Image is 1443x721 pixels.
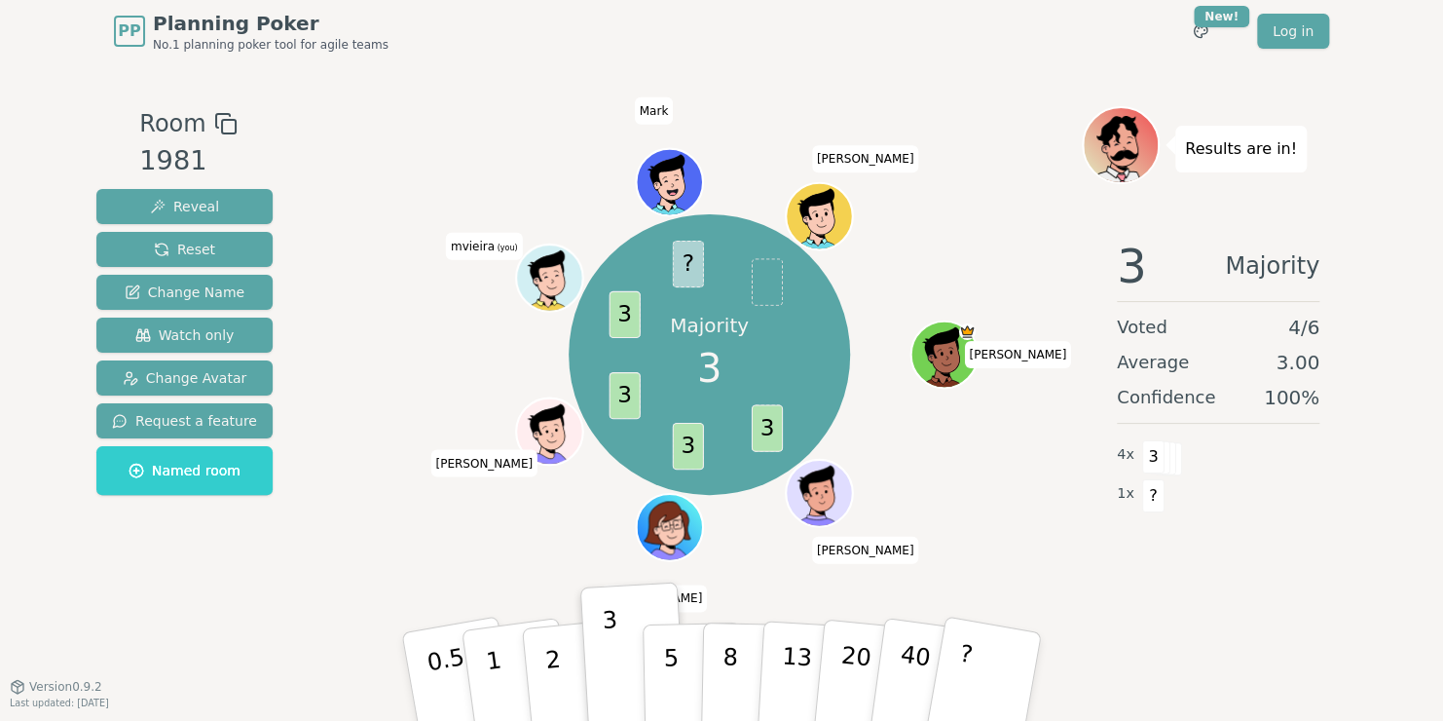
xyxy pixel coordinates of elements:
button: Request a feature [96,403,273,438]
button: Reset [96,232,273,267]
span: Voted [1117,314,1167,341]
a: Log in [1257,14,1329,49]
span: Click to change your name [812,537,919,564]
span: Change Avatar [123,368,247,388]
button: Click to change your avatar [519,247,581,309]
span: Rafael is the host [959,323,976,340]
span: 3 [673,423,704,470]
span: Request a feature [112,411,257,431]
span: Click to change your name [430,450,537,477]
span: Click to change your name [446,233,523,260]
span: 3 [610,290,641,337]
span: Room [139,106,205,141]
button: Reveal [96,189,273,224]
span: Confidence [1117,384,1215,411]
p: Majority [670,312,749,339]
button: New! [1183,14,1218,49]
span: 3 [1117,243,1147,289]
button: Change Name [96,275,273,310]
div: 1981 [139,141,237,181]
span: 3.00 [1276,349,1319,376]
span: 100 % [1264,384,1319,411]
span: Click to change your name [635,97,674,125]
span: Click to change your name [601,585,708,612]
div: New! [1194,6,1249,27]
span: 4 / 6 [1288,314,1319,341]
span: 3 [752,404,783,451]
span: Change Name [125,283,244,302]
span: Click to change your name [964,341,1071,368]
span: Planning Poker [153,10,388,37]
span: Click to change your name [812,145,919,172]
p: 3 [602,606,623,712]
span: (you) [495,244,518,252]
button: Change Avatar [96,360,273,396]
p: Results are in! [1185,135,1297,163]
span: ? [1142,479,1165,512]
span: 3 [697,339,721,398]
span: Reveal [150,197,219,216]
button: Named room [96,446,273,495]
span: 4 x [1117,444,1134,466]
span: Average [1117,349,1189,376]
button: Version0.9.2 [10,679,102,695]
button: Watch only [96,318,273,353]
span: Watch only [135,325,235,345]
span: 1 x [1117,483,1134,505]
span: ? [673,240,704,286]
span: Majority [1225,243,1319,289]
span: Named room [129,461,240,480]
span: 3 [610,372,641,419]
span: 3 [1142,440,1165,474]
a: PPPlanning PokerNo.1 planning poker tool for agile teams [114,10,388,53]
span: Last updated: [DATE] [10,698,109,708]
span: PP [118,19,140,43]
span: Reset [154,240,215,259]
span: Version 0.9.2 [29,679,102,695]
span: No.1 planning poker tool for agile teams [153,37,388,53]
